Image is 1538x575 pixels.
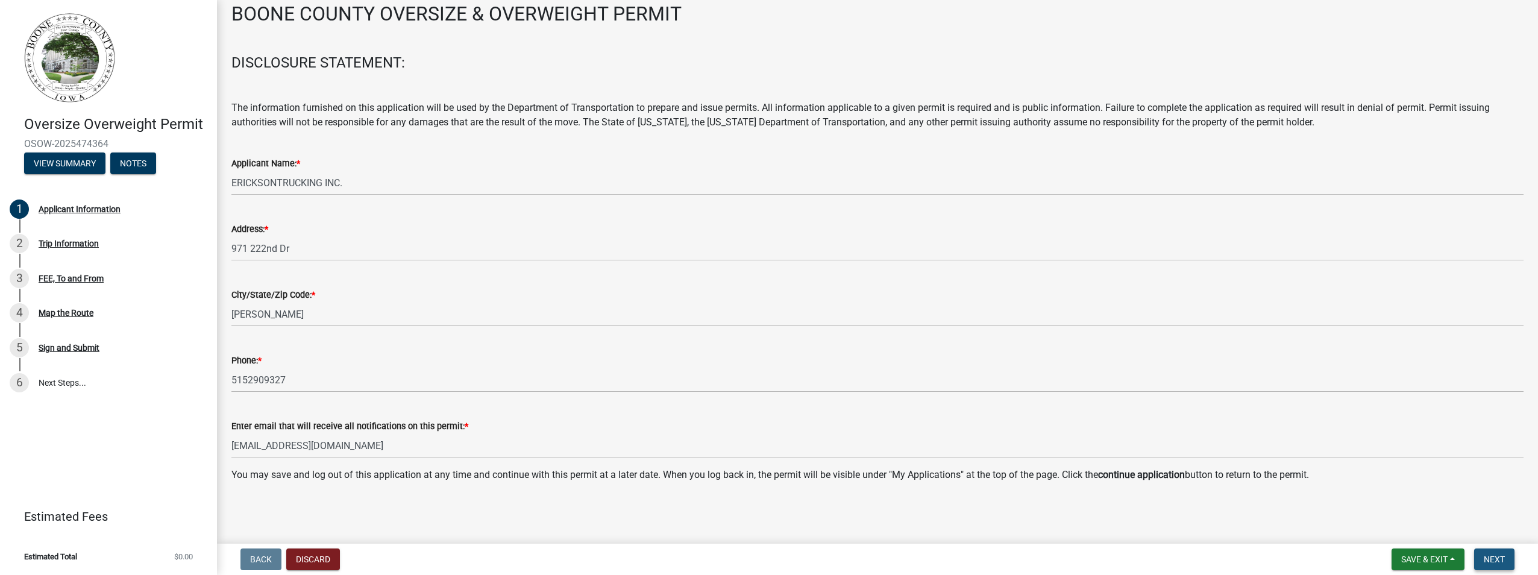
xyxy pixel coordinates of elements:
[39,239,99,248] div: Trip Information
[10,373,29,392] div: 6
[240,548,281,570] button: Back
[1474,548,1514,570] button: Next
[24,138,193,149] span: OSOW-2025474364
[231,160,300,168] label: Applicant Name:
[250,555,272,564] span: Back
[1401,555,1448,564] span: Save & Exit
[39,344,99,352] div: Sign and Submit
[10,338,29,357] div: 5
[174,553,193,561] span: $0.00
[231,225,268,234] label: Address:
[24,553,77,561] span: Estimated Total
[39,309,93,317] div: Map the Route
[39,205,121,213] div: Applicant Information
[24,116,207,133] h4: Oversize Overweight Permit
[231,468,1524,482] p: You may save and log out of this application at any time and continue with this permit at a later...
[10,234,29,253] div: 2
[24,152,105,174] button: View Summary
[1484,555,1505,564] span: Next
[10,303,29,322] div: 4
[24,159,105,169] wm-modal-confirm: Summary
[1392,548,1464,570] button: Save & Exit
[1098,469,1185,480] strong: continue application
[110,159,156,169] wm-modal-confirm: Notes
[10,269,29,288] div: 3
[110,152,156,174] button: Notes
[24,13,116,103] img: Boone County, Iowa
[231,291,315,300] label: City/State/Zip Code:
[10,504,198,529] a: Estimated Fees
[10,200,29,219] div: 1
[286,548,340,570] button: Discard
[231,54,1524,72] h4: DISCLOSURE STATEMENT:
[231,2,1524,25] h2: BOONE COUNTY OVERSIZE & OVERWEIGHT PERMIT
[231,357,262,365] label: Phone:
[231,423,468,431] label: Enter email that will receive all notifications on this permit:
[231,101,1524,130] p: The information furnished on this application will be used by the Department of Transportation to...
[39,274,104,283] div: FEE, To and From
